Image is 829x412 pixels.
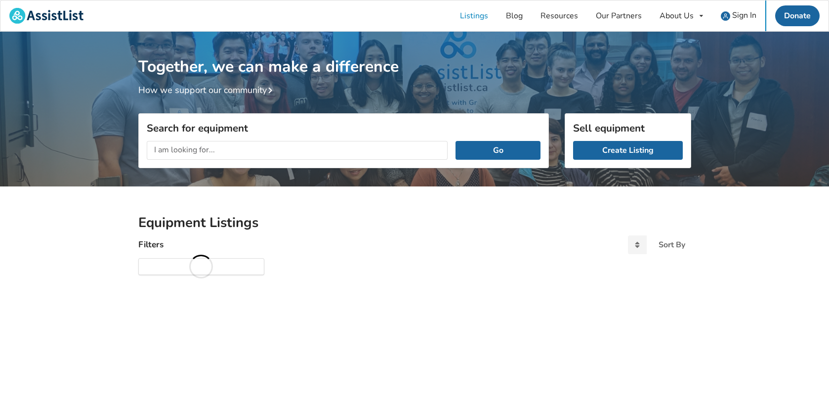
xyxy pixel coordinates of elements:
a: Donate [775,5,820,26]
h3: Sell equipment [573,122,683,135]
span: Sign In [732,10,756,21]
h4: Filters [138,239,164,250]
a: How we support our community [138,84,277,96]
div: Sort By [659,241,685,249]
a: user icon Sign In [712,0,765,31]
a: Blog [497,0,532,31]
h2: Equipment Listings [138,214,691,231]
a: Resources [532,0,587,31]
img: assistlist-logo [9,8,83,24]
div: About Us [660,12,694,20]
input: I am looking for... [147,141,448,160]
a: Listings [451,0,497,31]
h1: Together, we can make a difference [138,32,691,77]
img: user icon [721,11,730,21]
h3: Search for equipment [147,122,540,135]
a: Create Listing [573,141,683,160]
a: Our Partners [587,0,651,31]
button: Go [456,141,540,160]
